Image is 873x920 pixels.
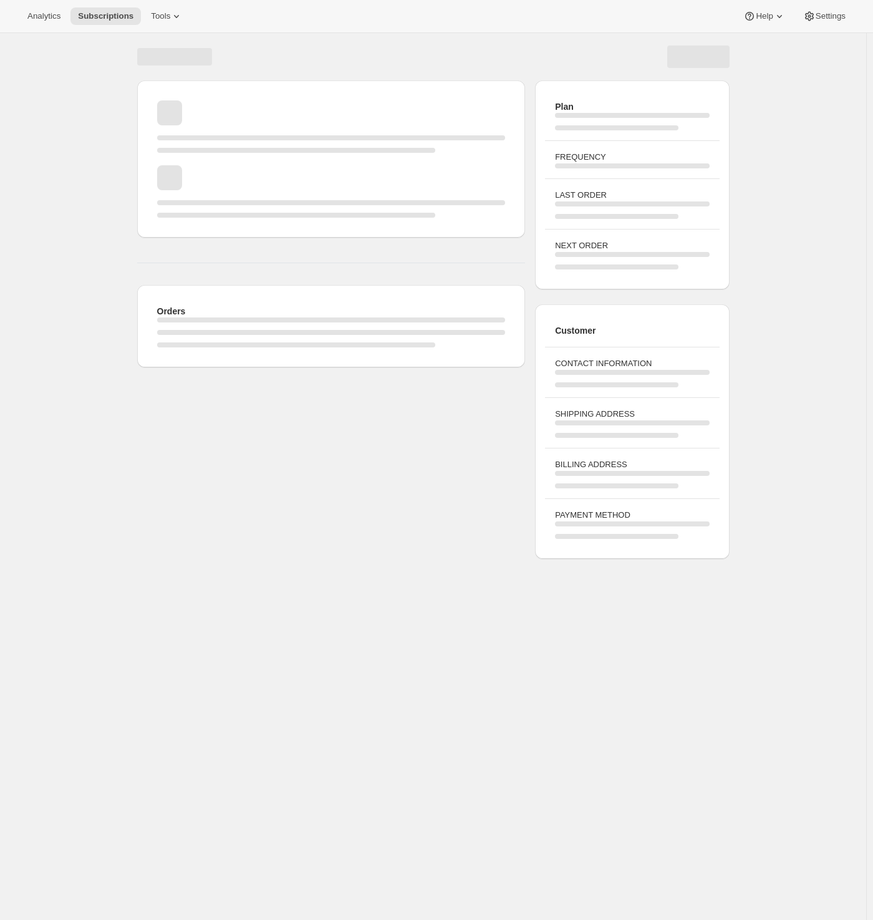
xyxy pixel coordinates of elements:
button: Help [736,7,793,25]
div: Page loading [122,33,745,564]
h3: FREQUENCY [555,151,709,163]
button: Settings [796,7,853,25]
h2: Customer [555,324,709,337]
h2: Plan [555,100,709,113]
h3: PAYMENT METHOD [555,509,709,521]
h2: Orders [157,305,506,317]
span: Help [756,11,773,21]
h3: LAST ORDER [555,189,709,201]
button: Analytics [20,7,68,25]
button: Tools [143,7,190,25]
span: Settings [816,11,846,21]
span: Analytics [27,11,60,21]
span: Subscriptions [78,11,133,21]
h3: CONTACT INFORMATION [555,357,709,370]
button: Subscriptions [70,7,141,25]
span: Tools [151,11,170,21]
h3: NEXT ORDER [555,240,709,252]
h3: SHIPPING ADDRESS [555,408,709,420]
h3: BILLING ADDRESS [555,458,709,471]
